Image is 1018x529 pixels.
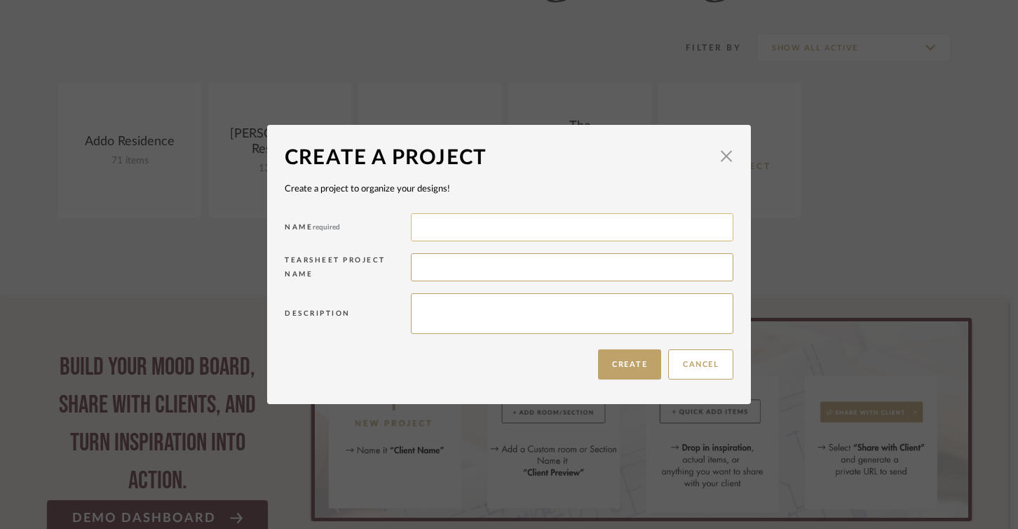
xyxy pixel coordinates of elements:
div: Create a Project [285,142,712,173]
span: required [313,224,340,231]
div: Description [285,307,411,326]
button: Cancel [668,349,733,380]
button: Close [712,142,740,170]
button: Create [598,349,661,380]
div: Tearsheet Project Name [285,253,411,286]
div: Name [285,220,411,239]
div: Create a project to organize your designs! [285,182,733,196]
